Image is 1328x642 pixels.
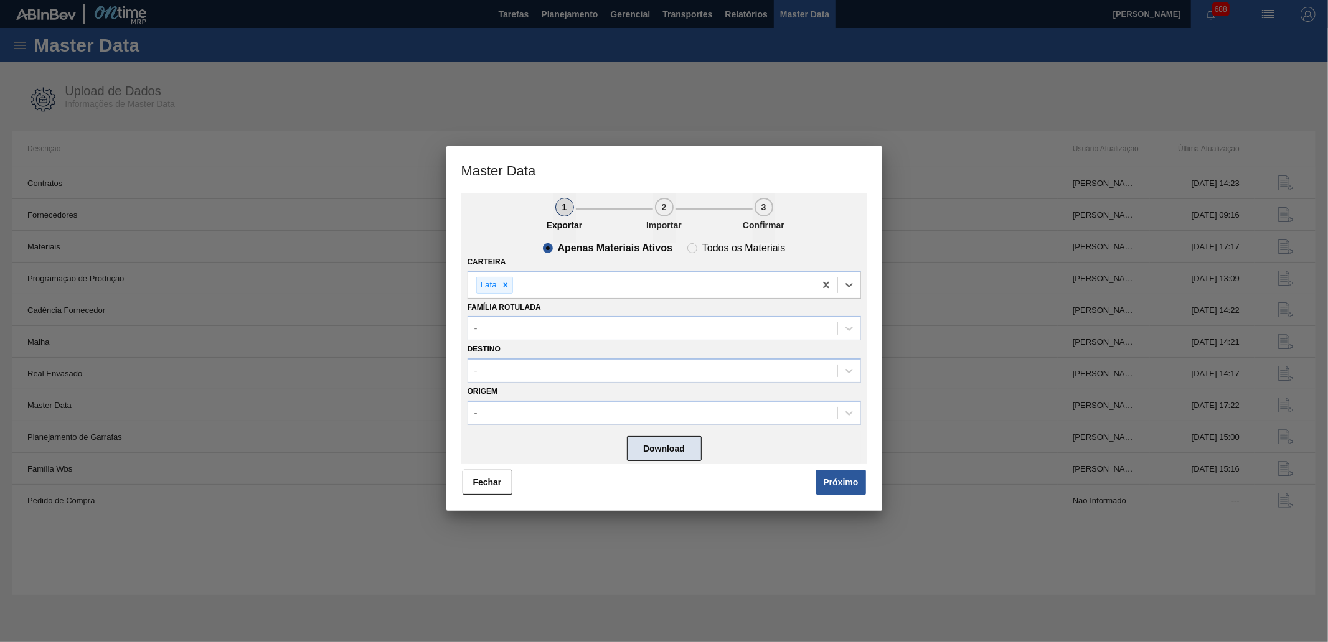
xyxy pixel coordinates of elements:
[477,277,499,293] div: Lata
[555,198,574,216] div: 1
[816,470,866,495] button: Próximo
[474,408,478,419] div: -
[446,146,882,193] h3: Master Data
[633,220,695,230] p: Importar
[474,366,478,376] div: -
[553,193,576,243] button: 1Exportar
[653,193,676,243] button: 2Importar
[468,303,541,312] label: Família Rotulada
[468,345,501,353] label: Destino
[468,258,506,266] label: Carteira
[687,243,785,253] clb-radio-button: Todos os Materiais
[534,220,596,230] p: Exportar
[733,220,795,230] p: Confirmar
[627,436,702,461] button: Download
[755,198,773,216] div: 3
[474,323,478,334] div: -
[655,198,674,216] div: 2
[468,387,498,396] label: Origem
[753,193,775,243] button: 3Confirmar
[543,243,672,253] clb-radio-button: Apenas Materiais Ativos
[463,470,512,495] button: Fechar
